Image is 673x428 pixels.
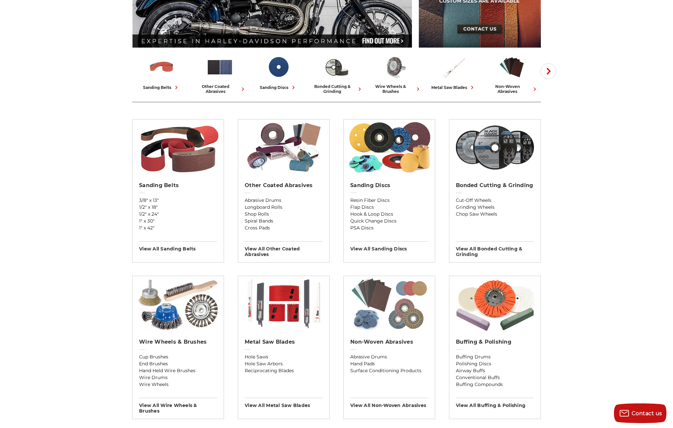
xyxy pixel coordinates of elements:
a: Quick Change Discs [350,218,428,225]
a: metal saw blades [427,53,480,91]
a: Spiral Bands [245,218,323,225]
img: Sanding Discs [265,53,292,81]
img: Other Coated Abrasives [206,53,234,81]
h3: View All bonded cutting & grinding [456,241,534,257]
a: Abrasive Drums [350,353,428,360]
button: Next [540,63,556,79]
a: Reciprocating Blades [245,367,323,374]
div: metal saw blades [431,84,476,91]
a: PSA Discs [350,225,428,231]
h2: Sanding Belts [139,182,217,189]
img: Sanding Belts [136,119,221,175]
img: Sanding Discs [347,119,432,175]
img: Wire Wheels & Brushes [381,53,409,81]
a: Wire Drums [139,374,217,381]
div: other coated abrasives [193,84,246,94]
a: Airway Buffs [456,367,534,374]
h2: Sanding Discs [350,182,428,189]
img: Wire Wheels & Brushes [136,276,221,332]
a: Hand Held Wire Brushes [139,367,217,374]
h3: View All wire wheels & brushes [139,398,217,414]
a: other coated abrasives [193,53,246,94]
h2: Buffing & Polishing [456,339,534,345]
span: Contact us [632,410,662,417]
a: 3/8" x 13" [139,197,217,204]
a: Chop Saw Wheels [456,211,534,218]
h3: View All sanding discs [350,241,428,252]
a: End Brushes [139,360,217,367]
img: Buffing & Polishing [453,276,538,332]
a: 1/2" x 24" [139,211,217,218]
img: Bonded Cutting & Grinding [323,53,350,81]
a: sanding belts [135,53,188,91]
h3: View All metal saw blades [245,398,323,408]
a: non-woven abrasives [485,53,538,94]
a: wire wheels & brushes [368,53,421,94]
div: sanding belts [143,84,180,91]
a: Hook & Loop Discs [350,211,428,218]
a: 1" x 42" [139,225,217,231]
a: Cup Brushes [139,353,217,360]
a: Hole Saws [245,353,323,360]
div: non-woven abrasives [485,84,538,94]
h2: Bonded Cutting & Grinding [456,182,534,189]
div: sanding discs [260,84,297,91]
a: Hand Pads [350,360,428,367]
img: Metal Saw Blades [440,53,467,81]
img: Other Coated Abrasives [241,119,326,175]
a: bonded cutting & grinding [310,53,363,94]
div: wire wheels & brushes [368,84,421,94]
a: Resin Fiber Discs [350,197,428,204]
h3: View All sanding belts [139,241,217,252]
a: Abrasive Drums [245,197,323,204]
a: Polishing Discs [456,360,534,367]
img: Bonded Cutting & Grinding [453,119,538,175]
h2: Other Coated Abrasives [245,182,323,189]
a: Longboard Rolls [245,204,323,211]
a: Hole Saw Arbors [245,360,323,367]
a: Cross Pads [245,225,323,231]
div: bonded cutting & grinding [310,84,363,94]
h2: Metal Saw Blades [245,339,323,345]
h2: Wire Wheels & Brushes [139,339,217,345]
a: Flap Discs [350,204,428,211]
a: 1/2" x 18" [139,204,217,211]
a: Surface Conditioning Products [350,367,428,374]
h3: View All non-woven abrasives [350,398,428,408]
img: Sanding Belts [148,53,175,81]
a: Conventional Buffs [456,374,534,381]
a: Shop Rolls [245,211,323,218]
h2: Non-woven Abrasives [350,339,428,345]
a: Wire Wheels [139,381,217,388]
h3: View All other coated abrasives [245,241,323,257]
a: 1" x 30" [139,218,217,225]
h3: View All buffing & polishing [456,398,534,408]
img: Metal Saw Blades [241,276,326,332]
a: Grinding Wheels [456,204,534,211]
a: Cut-Off Wheels [456,197,534,204]
button: Contact us [614,403,666,423]
a: Buffing Compounds [456,381,534,388]
img: Non-woven Abrasives [347,276,432,332]
a: Buffing Drums [456,353,534,360]
img: Non-woven Abrasives [498,53,525,81]
a: sanding discs [252,53,305,91]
